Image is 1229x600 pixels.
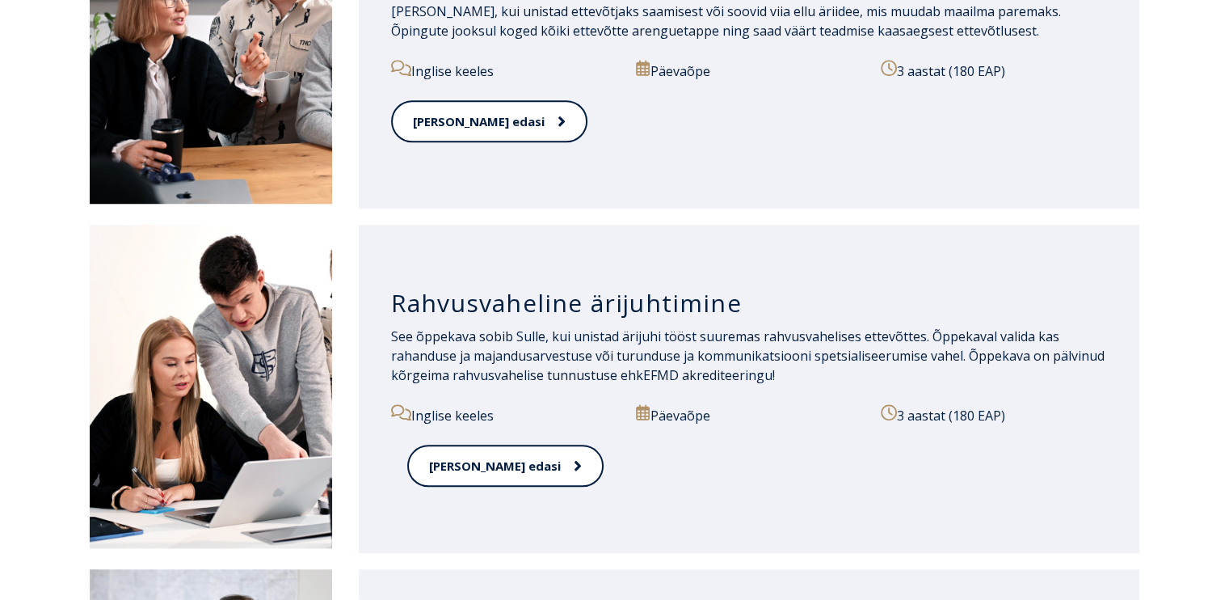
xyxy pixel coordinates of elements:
[391,100,587,143] a: [PERSON_NAME] edasi
[636,60,862,81] p: Päevaõpe
[881,404,1107,425] p: 3 aastat (180 EAP)
[407,445,604,488] a: [PERSON_NAME] edasi
[391,288,1108,319] h3: Rahvusvaheline ärijuhtimine
[391,327,1105,384] span: See õppekava sobib Sulle, kui unistad ärijuhi tööst suuremas rahvusvahelises ettevõttes. Õppekava...
[643,366,772,384] a: EFMD akrediteeringu
[391,404,617,425] p: Inglise keeles
[636,404,862,425] p: Päevaõpe
[391,60,617,81] p: Inglise keeles
[90,225,332,548] img: Rahvusvaheline ärijuhtimine
[881,60,1091,81] p: 3 aastat (180 EAP)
